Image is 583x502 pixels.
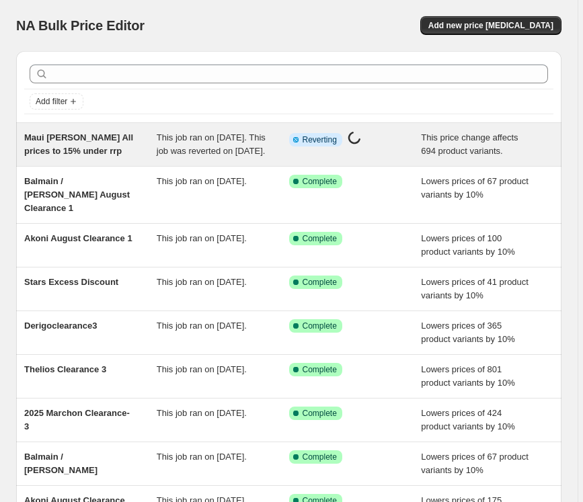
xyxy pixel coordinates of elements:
[303,134,337,145] span: Reverting
[157,408,247,418] span: This job ran on [DATE].
[16,18,145,33] span: NA Bulk Price Editor
[24,364,106,374] span: Thelios Clearance 3
[421,277,529,300] span: Lowers prices of 41 product variants by 10%
[303,364,337,375] span: Complete
[36,96,67,107] span: Add filter
[303,408,337,419] span: Complete
[421,408,514,431] span: Lowers prices of 424 product variants by 10%
[24,233,132,243] span: Akoni August Clearance 1
[421,176,529,200] span: Lowers prices of 67 product variants by 10%
[303,277,337,288] span: Complete
[303,321,337,331] span: Complete
[420,16,561,35] button: Add new price [MEDICAL_DATA]
[30,93,83,110] button: Add filter
[421,321,514,344] span: Lowers prices of 365 product variants by 10%
[157,277,247,287] span: This job ran on [DATE].
[421,364,514,388] span: Lowers prices of 801 product variants by 10%
[421,132,518,156] span: This price change affects 694 product variants.
[303,452,337,462] span: Complete
[24,408,130,431] span: 2025 Marchon Clearance- 3
[24,452,98,475] span: Balmain / [PERSON_NAME]
[24,277,118,287] span: Stars Excess Discount
[303,176,337,187] span: Complete
[303,233,337,244] span: Complete
[24,132,133,156] span: Maui [PERSON_NAME] All prices to 15% under rrp
[24,176,130,213] span: Balmain / [PERSON_NAME] August Clearance 1
[157,321,247,331] span: This job ran on [DATE].
[157,452,247,462] span: This job ran on [DATE].
[421,233,514,257] span: Lowers prices of 100 product variants by 10%
[24,321,97,331] span: Derigoclearance3
[157,132,266,156] span: This job ran on [DATE]. This job was reverted on [DATE].
[157,176,247,186] span: This job ran on [DATE].
[157,233,247,243] span: This job ran on [DATE].
[428,20,553,31] span: Add new price [MEDICAL_DATA]
[157,364,247,374] span: This job ran on [DATE].
[421,452,529,475] span: Lowers prices of 67 product variants by 10%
